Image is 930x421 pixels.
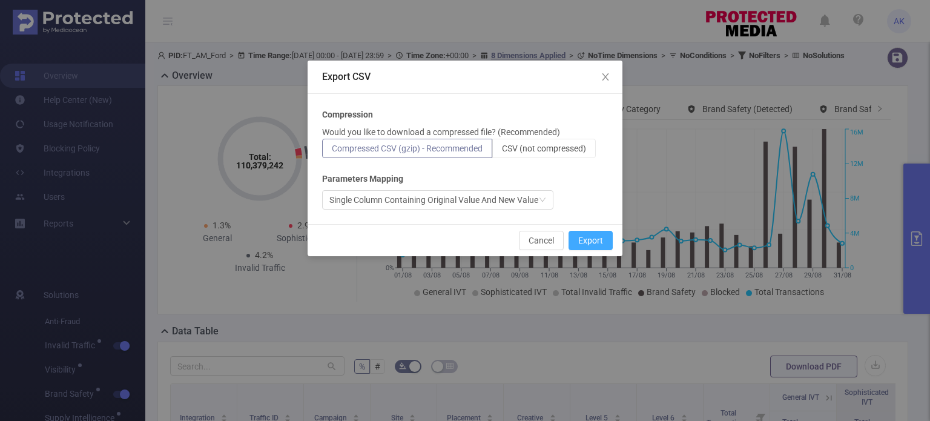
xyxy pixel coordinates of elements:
button: Export [569,231,613,250]
div: Single Column Containing Original Value And New Value [329,191,538,209]
b: Compression [322,108,373,121]
b: Parameters Mapping [322,173,403,185]
button: Cancel [519,231,564,250]
i: icon: close [601,72,610,82]
div: Export CSV [322,70,608,84]
span: Compressed CSV (gzip) - Recommended [332,144,483,153]
span: CSV (not compressed) [502,144,586,153]
i: icon: down [539,196,546,205]
p: Would you like to download a compressed file? (Recommended) [322,126,560,139]
button: Close [589,61,622,94]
